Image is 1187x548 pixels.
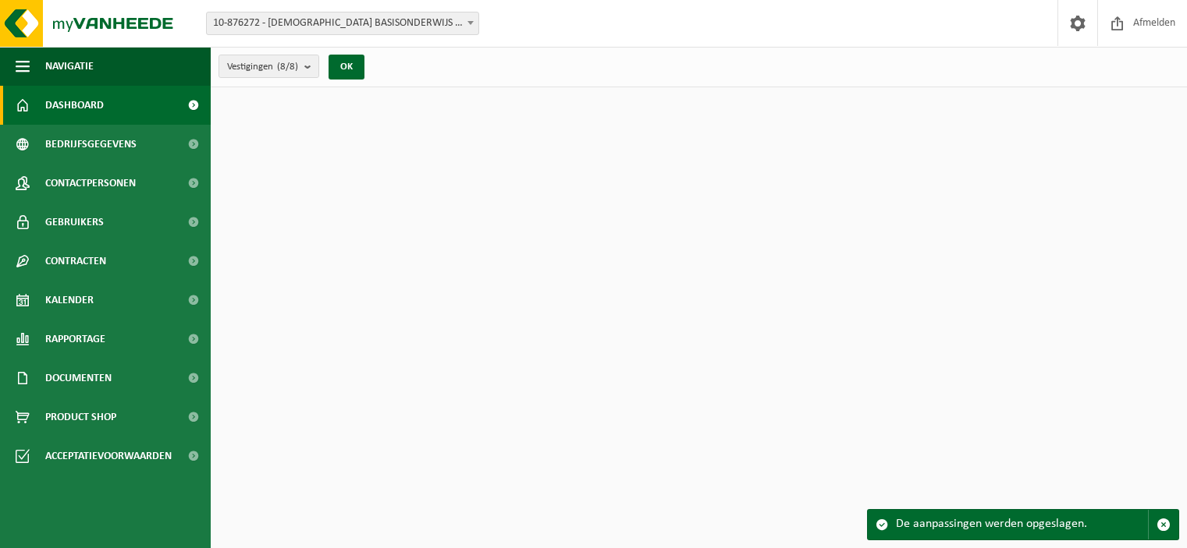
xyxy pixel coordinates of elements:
span: Acceptatievoorwaarden [45,437,172,476]
span: Navigatie [45,47,94,86]
span: Documenten [45,359,112,398]
span: 10-876272 - KATHOLIEK BASISONDERWIJS GULDENBERG VZW - WEVELGEM [207,12,478,34]
span: Rapportage [45,320,105,359]
span: Vestigingen [227,55,298,79]
span: Product Shop [45,398,116,437]
span: Contactpersonen [45,164,136,203]
span: Kalender [45,281,94,320]
button: OK [329,55,364,80]
span: 10-876272 - KATHOLIEK BASISONDERWIJS GULDENBERG VZW - WEVELGEM [206,12,479,35]
button: Vestigingen(8/8) [219,55,319,78]
div: De aanpassingen werden opgeslagen. [896,510,1148,539]
span: Contracten [45,242,106,281]
span: Gebruikers [45,203,104,242]
count: (8/8) [277,62,298,72]
span: Bedrijfsgegevens [45,125,137,164]
span: Dashboard [45,86,104,125]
